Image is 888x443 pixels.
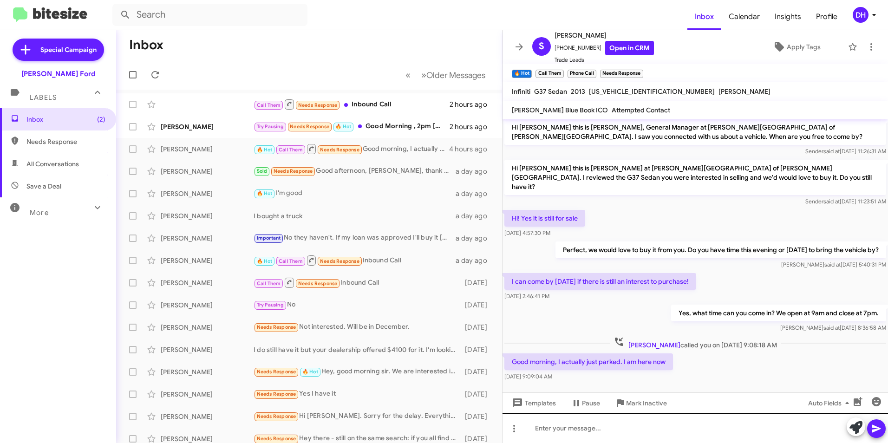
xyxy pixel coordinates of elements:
[504,210,585,227] p: Hi! Yes it is still for sale
[254,366,461,377] div: Hey, good morning sir. We are interested in selling it. the issue is getting it to you. We work i...
[801,395,860,411] button: Auto Fields
[254,411,461,422] div: Hi [PERSON_NAME]. Sorry for the delay. Everything went great. [PERSON_NAME] was very helpful. I d...
[504,273,696,290] p: I can come by [DATE] if there is still an interest to purchase!
[456,234,495,243] div: a day ago
[589,87,715,96] span: [US_VEHICLE_IDENTIFICATION_NUMBER]
[254,211,456,221] div: I bought a truck
[26,159,79,169] span: All Conversations
[40,45,97,54] span: Special Campaign
[456,256,495,265] div: a day ago
[555,55,654,65] span: Trade Leads
[504,353,673,370] p: Good morning, I actually just parked. I am here now
[257,190,273,196] span: 🔥 Hot
[257,413,296,419] span: Needs Response
[607,395,674,411] button: Mark Inactive
[257,302,284,308] span: Try Pausing
[279,258,303,264] span: Call Them
[503,395,563,411] button: Templates
[161,300,254,310] div: [PERSON_NAME]
[504,119,886,145] p: Hi [PERSON_NAME] this is [PERSON_NAME], General Manager at [PERSON_NAME][GEOGRAPHIC_DATA] of [PER...
[671,305,886,321] p: Yes, what time can you come in? We open at 9am and close at 7pm.
[254,98,450,110] div: Inbound Call
[808,395,853,411] span: Auto Fields
[824,261,841,268] span: said at
[555,41,654,55] span: [PHONE_NUMBER]
[257,324,296,330] span: Needs Response
[254,322,461,332] div: Not interested. Will be in December.
[823,148,840,155] span: said at
[612,106,670,114] span: Attempted Contact
[161,412,254,421] div: [PERSON_NAME]
[512,106,608,114] span: [PERSON_NAME] Blue Book ICO
[112,4,307,26] input: Search
[539,39,544,54] span: S
[718,87,770,96] span: [PERSON_NAME]
[568,70,596,78] small: Phone Call
[161,256,254,265] div: [PERSON_NAME]
[461,412,495,421] div: [DATE]
[254,300,461,310] div: No
[749,39,843,55] button: Apply Tags
[320,258,359,264] span: Needs Response
[279,147,303,153] span: Call Them
[254,345,461,354] div: I do still have it but your dealership offered $4100 for it. I'm looking for more
[97,115,105,124] span: (2)
[780,324,886,331] span: [PERSON_NAME] [DATE] 8:36:58 AM
[274,168,313,174] span: Needs Response
[257,235,281,241] span: Important
[254,389,461,399] div: Yes I have it
[257,168,268,174] span: Sold
[767,3,809,30] a: Insights
[582,395,600,411] span: Pause
[257,102,281,108] span: Call Them
[809,3,845,30] span: Profile
[161,390,254,399] div: [PERSON_NAME]
[254,121,450,132] div: Good Morning , 2pm [DATE]?
[400,65,491,85] nav: Page navigation example
[510,395,556,411] span: Templates
[161,345,254,354] div: [PERSON_NAME]
[823,198,840,205] span: said at
[687,3,721,30] span: Inbox
[320,147,359,153] span: Needs Response
[335,124,351,130] span: 🔥 Hot
[456,189,495,198] div: a day ago
[461,323,495,332] div: [DATE]
[504,293,549,300] span: [DATE] 2:46:41 PM
[257,369,296,375] span: Needs Response
[161,234,254,243] div: [PERSON_NAME]
[161,278,254,287] div: [PERSON_NAME]
[461,300,495,310] div: [DATE]
[254,254,456,266] div: Inbound Call
[400,65,416,85] button: Previous
[787,39,821,55] span: Apply Tags
[254,166,456,176] div: Good afternoon, [PERSON_NAME], thank you for your text and follow up. It is a testament to Banist...
[504,160,886,195] p: Hi [PERSON_NAME] this is [PERSON_NAME] at [PERSON_NAME][GEOGRAPHIC_DATA] of [PERSON_NAME][GEOGRAP...
[805,148,886,155] span: Sender [DATE] 11:26:31 AM
[21,69,95,78] div: [PERSON_NAME] Ford
[626,395,667,411] span: Mark Inactive
[610,336,781,350] span: called you on [DATE] 9:08:18 AM
[257,147,273,153] span: 🔥 Hot
[628,341,680,349] span: [PERSON_NAME]
[534,87,567,96] span: G37 Sedan
[456,167,495,176] div: a day ago
[512,87,530,96] span: Infiniti
[257,124,284,130] span: Try Pausing
[721,3,767,30] a: Calendar
[290,124,329,130] span: Needs Response
[254,277,461,288] div: Inbound Call
[421,69,426,81] span: »
[161,122,254,131] div: [PERSON_NAME]
[461,345,495,354] div: [DATE]
[161,167,254,176] div: [PERSON_NAME]
[30,93,57,102] span: Labels
[257,258,273,264] span: 🔥 Hot
[805,198,886,205] span: Sender [DATE] 11:23:51 AM
[853,7,868,23] div: DH
[254,143,449,155] div: Good morning, I actually just parked. I am here now
[512,70,532,78] small: 🔥 Hot
[461,278,495,287] div: [DATE]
